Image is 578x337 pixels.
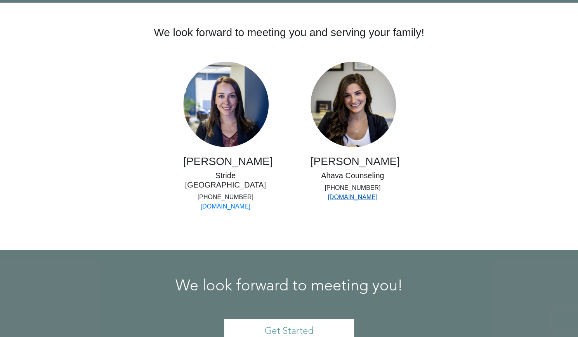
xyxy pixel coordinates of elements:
[311,171,395,180] h5: Ahava Counseling
[183,171,268,189] h5: Stride [GEOGRAPHIC_DATA]
[183,155,268,168] h3: [PERSON_NAME]
[103,26,476,43] h3: We look forward to meeting you and serving your family!
[201,203,250,210] a: [DOMAIN_NAME]
[183,62,269,147] img: meg_headshot-e1643859976888.png
[328,194,377,200] a: [DOMAIN_NAME]
[311,62,396,147] img: jamie_headshot-e1643860004381.png
[311,183,395,193] div: [PHONE_NUMBER]
[311,155,395,168] h3: [PERSON_NAME]
[74,277,505,296] h2: We look forward to meeting you!
[183,193,268,202] div: [PHONE_NUMBER]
